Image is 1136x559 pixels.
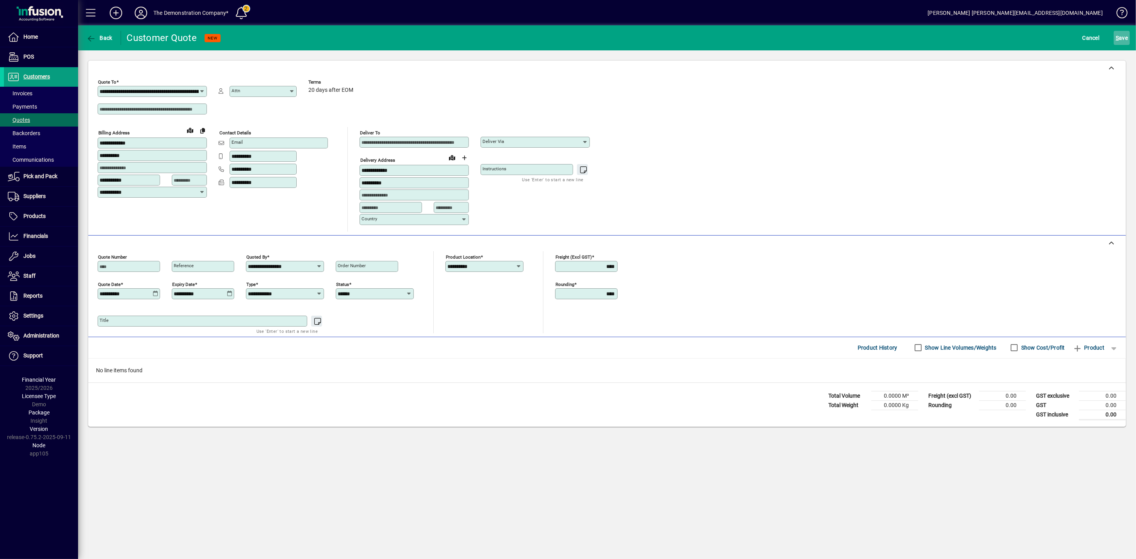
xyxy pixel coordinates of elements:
span: Suppliers [23,193,46,199]
td: GST exclusive [1032,391,1079,400]
span: Package [28,409,50,416]
mat-label: Title [100,318,109,323]
span: Reports [23,293,43,299]
mat-label: Deliver To [360,130,380,136]
span: Terms [308,80,355,85]
td: 0.0000 Kg [871,400,918,410]
button: Back [84,31,114,45]
span: Jobs [23,253,36,259]
span: Product History [858,341,897,354]
span: ave [1116,32,1128,44]
a: Jobs [4,246,78,266]
td: Freight (excl GST) [924,391,979,400]
a: Staff [4,266,78,286]
mat-label: Type [246,281,256,287]
mat-label: Attn [231,88,240,93]
mat-label: Email [231,139,243,145]
a: View on map [184,124,196,136]
a: Items [4,140,78,153]
mat-label: Order number [338,263,366,268]
span: Communications [8,157,54,163]
span: POS [23,54,34,60]
span: Settings [23,313,43,319]
a: Backorders [4,127,78,140]
mat-label: Quote date [98,281,121,287]
span: Financial Year [22,377,56,383]
a: View on map [446,151,458,164]
a: Settings [4,306,78,326]
button: Copy to Delivery address [196,124,209,137]
a: Home [4,27,78,47]
td: 0.00 [979,400,1026,410]
mat-hint: Use 'Enter' to start a new line [256,327,318,336]
td: 0.0000 M³ [871,391,918,400]
span: Home [23,34,38,40]
a: Suppliers [4,187,78,206]
a: Pick and Pack [4,167,78,186]
mat-label: Rounding [556,281,574,287]
td: Total Weight [824,400,871,410]
label: Show Cost/Profit [1020,344,1065,352]
span: Payments [8,104,37,110]
span: Quotes [8,117,30,123]
a: Support [4,346,78,366]
span: Invoices [8,90,32,96]
button: Choose address [458,152,471,164]
span: S [1116,35,1119,41]
td: GST inclusive [1032,410,1079,420]
button: Product History [855,341,901,355]
a: Products [4,207,78,226]
mat-hint: Use 'Enter' to start a new line [522,175,584,184]
td: Total Volume [824,391,871,400]
td: Rounding [924,400,979,410]
span: Licensee Type [22,393,56,399]
button: Profile [128,6,153,20]
a: Administration [4,326,78,346]
td: 0.00 [1079,400,1126,410]
a: Knowledge Base [1111,2,1126,27]
span: NEW [208,36,217,41]
span: Product [1073,341,1104,354]
mat-label: Quote number [98,254,127,259]
mat-label: Product location [446,254,481,259]
span: Cancel [1083,32,1100,44]
a: Invoices [4,87,78,100]
mat-label: Country [361,216,377,221]
button: Product [1069,341,1108,355]
span: Customers [23,73,50,80]
mat-label: Deliver via [483,139,504,144]
button: Cancel [1081,31,1102,45]
mat-label: Status [336,281,349,287]
span: Administration [23,332,59,339]
div: The Demonstration Company* [153,7,229,19]
button: Add [103,6,128,20]
span: Backorders [8,130,40,136]
span: Products [23,213,46,219]
span: Financials [23,233,48,239]
a: Quotes [4,113,78,127]
label: Show Line Volumes/Weights [924,344,997,352]
a: POS [4,47,78,67]
span: Node [33,442,46,448]
span: Items [8,143,26,150]
a: Communications [4,153,78,166]
mat-label: Quote To [98,79,116,85]
td: GST [1032,400,1079,410]
td: 0.00 [1079,410,1126,420]
div: No line items found [88,359,1126,382]
div: Customer Quote [127,32,197,44]
app-page-header-button: Back [78,31,121,45]
span: 20 days after EOM [308,87,353,93]
mat-label: Expiry date [172,281,195,287]
mat-label: Freight (excl GST) [556,254,592,259]
span: Support [23,352,43,359]
span: Pick and Pack [23,173,57,179]
div: [PERSON_NAME] [PERSON_NAME][EMAIL_ADDRESS][DOMAIN_NAME] [928,7,1103,19]
span: Version [30,426,48,432]
span: Back [86,35,112,41]
a: Payments [4,100,78,113]
td: 0.00 [1079,391,1126,400]
td: 0.00 [979,391,1026,400]
a: Reports [4,286,78,306]
button: Save [1114,31,1130,45]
